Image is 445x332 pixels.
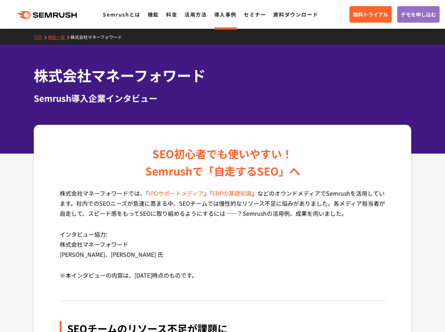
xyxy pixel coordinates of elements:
[353,10,388,18] span: 無料トライアル
[401,10,436,18] span: デモを申し込む
[166,11,177,18] a: 料金
[70,34,127,40] a: 株式会社マネーフォワード
[34,92,411,105] div: Semrush導入企業インタビュー
[103,11,140,18] a: Semrushとは
[349,6,392,23] a: 無料トライアル
[244,11,266,18] a: セミナー
[60,270,385,291] p: ※本インタビューの内容は、[DATE]時点のものです。
[212,189,252,197] a: ERPの基礎知識
[273,11,318,18] a: 資料ダウンロード
[145,145,300,179] div: SEO初心者でも使いやすい！ Semrushで「自走するSEO」へ
[184,11,207,18] a: 活用方法
[60,229,385,270] p: インタビュー協力: 株式会社マネーフォワード [PERSON_NAME]、[PERSON_NAME] 氏
[148,189,204,197] a: IPOサポートメディア
[214,11,237,18] a: 導入事例
[34,65,411,86] h1: 株式会社マネーフォワード
[397,6,440,23] a: デモを申し込む
[148,11,159,18] a: 機能
[60,188,385,229] p: 株式会社マネーフォワードでは、『 』『 』などのオウンドメディアでSemrushを活用しています。社内でのSEOニーズが急速に高まる中、SEOチームでは慢性的なリソース不足に悩みがありました。各...
[34,34,48,40] a: TOP
[48,34,70,40] a: 機能一覧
